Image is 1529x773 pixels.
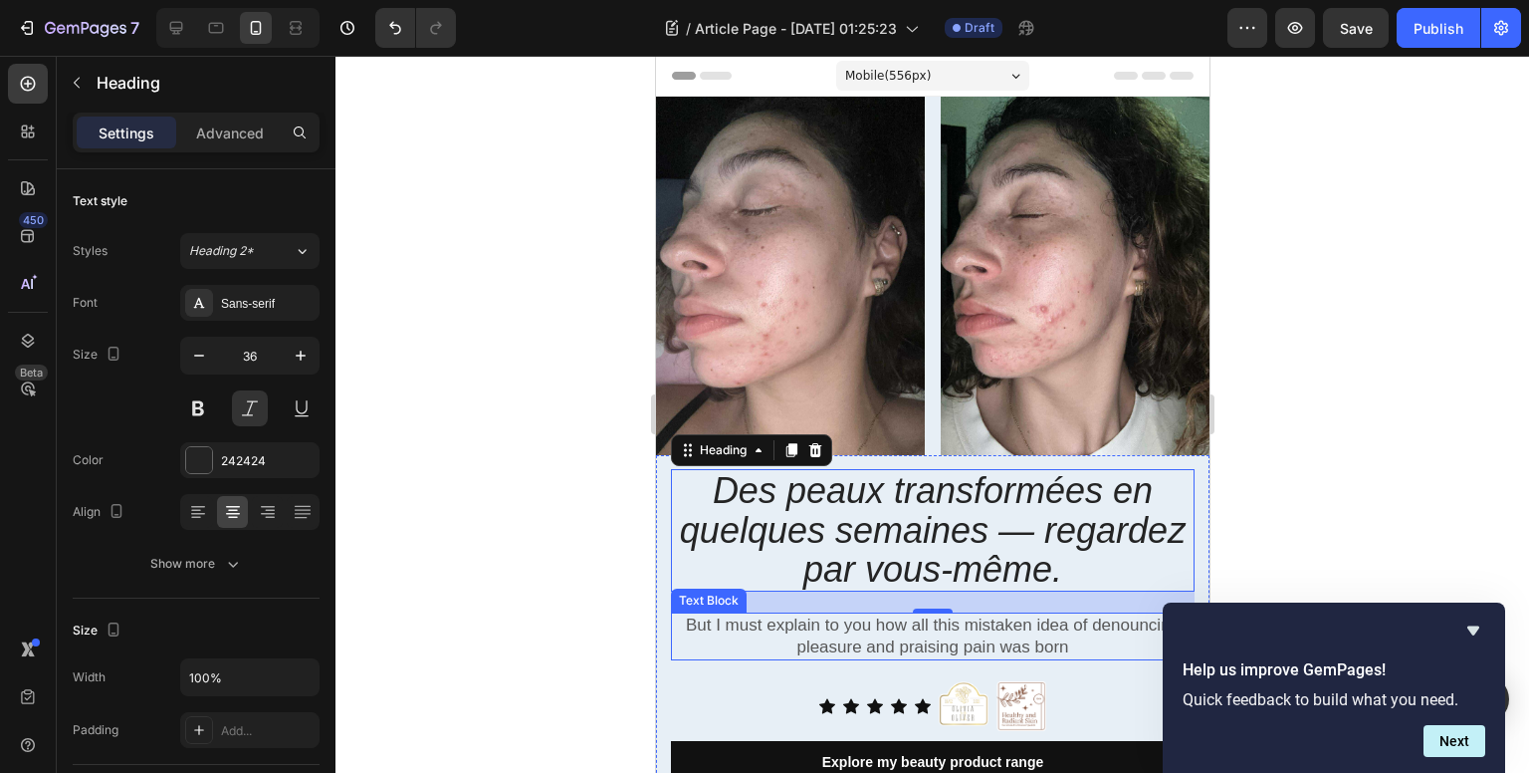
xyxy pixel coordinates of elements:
iframe: Design area [656,56,1209,773]
div: Align [73,499,128,526]
span: / [686,18,691,39]
div: Padding [73,721,118,739]
button: Explore my beauty product range [15,685,539,727]
button: Show more [73,546,320,582]
div: Text style [73,192,127,210]
h2: Help us improve GemPages! [1183,658,1485,682]
div: Font [73,294,98,312]
div: Publish [1414,18,1463,39]
div: Explore my beauty product range [166,697,388,715]
p: 7 [130,16,139,40]
div: Beta [15,365,48,381]
p: Settings [99,123,154,143]
div: 450 [19,212,48,228]
div: Undo/Redo [375,8,456,48]
div: Width [73,668,106,686]
button: 7 [8,8,148,48]
div: 242424 [221,452,315,470]
span: Heading 2* [189,242,254,260]
input: Auto [181,659,319,695]
button: Save [1323,8,1389,48]
div: Sans-serif [221,295,315,313]
span: Save [1340,20,1373,37]
p: Heading [97,71,312,95]
div: Help us improve GemPages! [1183,619,1485,757]
button: Hide survey [1461,619,1485,643]
div: Show more [150,554,243,574]
p: Quick feedback to build what you need. [1183,690,1485,709]
button: Heading 2* [180,233,320,269]
span: Article Page - [DATE] 01:25:23 [695,18,897,39]
div: Size [73,342,125,369]
p: Advanced [196,123,264,143]
img: image_demo.jpg [285,41,553,399]
button: Next question [1423,725,1485,757]
div: Color [73,451,104,469]
span: Draft [965,19,994,37]
button: Publish [1397,8,1480,48]
div: Add... [221,722,315,740]
div: Styles [73,242,108,260]
div: Size [73,618,125,644]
